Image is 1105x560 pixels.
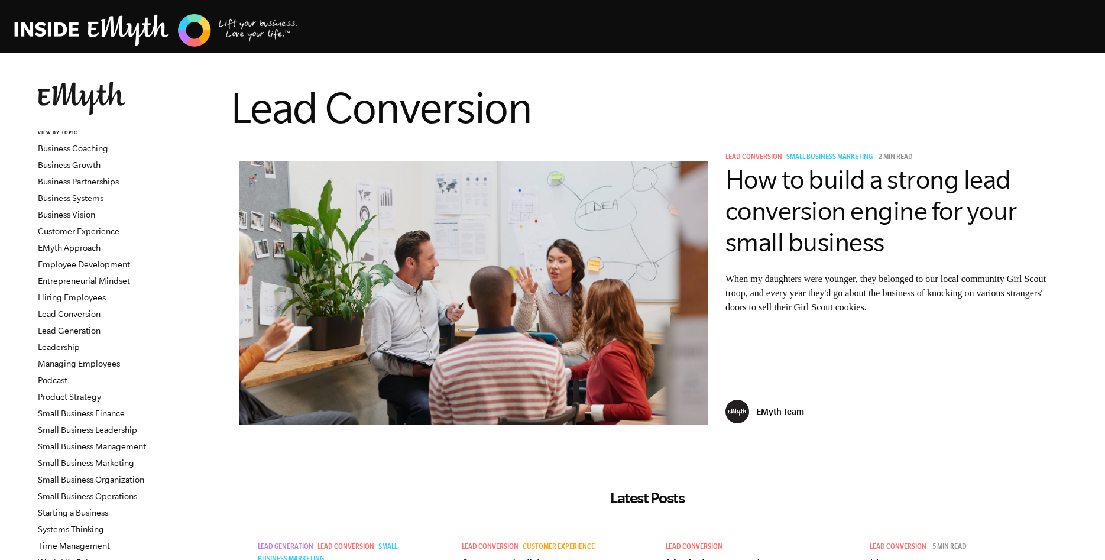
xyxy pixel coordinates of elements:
a: Podcast [38,376,67,385]
a: Lead Generation [258,543,317,552]
a: Lead Conversion [725,154,786,162]
a: Business Partnerships [38,177,119,186]
a: Lead Conversion [317,543,378,552]
a: Business Systems [38,193,103,203]
a: Systems Thinking [38,525,104,534]
a: Small Business Operations [38,491,137,501]
span: Small Business Marketing [786,154,873,162]
p: EMyth Team [756,406,804,416]
a: Starting a Business [38,508,108,517]
img: EMyth [38,82,125,115]
span: Customer Experience [523,543,595,552]
a: Employee Development [38,260,130,269]
span: Lead Conversion [666,543,722,552]
p: 2 min read [879,154,913,162]
a: Small Business Marketing [38,458,134,468]
img: EMyth Business Coaching [14,12,298,48]
a: Lead Conversion [666,543,727,552]
h6: VIEW BY TOPIC [38,130,180,137]
a: Hiring Employees [38,293,106,302]
a: Customer Experience [523,543,599,552]
a: Business Growth [38,160,101,170]
a: Time Management [38,541,110,551]
span: Lead Conversion [317,543,374,552]
a: Leadership [38,342,80,352]
span: Lead Generation [258,543,313,552]
h1: Lead Conversion [231,82,1064,134]
a: Lead Conversion [462,543,523,552]
a: Customer Experience [38,226,119,236]
img: EMyth Team - EMyth [725,400,749,423]
h2: Latest Posts [239,489,1055,507]
a: Product Strategy [38,392,101,402]
a: Small Business Finance [38,409,125,418]
a: Small Business Marketing [786,154,877,162]
a: Managing Employees [38,359,120,368]
a: Small Business Leadership [38,425,137,435]
a: Business Vision [38,210,95,219]
a: EMyth Approach [38,243,101,253]
div: Chatwidget [841,475,1105,560]
iframe: Chat Widget [841,475,1105,560]
p: When my daughters were younger, they belonged to our local community Girl Scout troop, and every ... [725,272,1055,315]
span: Lead Conversion [725,154,782,162]
a: Lead Generation [38,326,101,335]
a: How to build a strong lead conversion engine for your small business [725,165,1017,257]
a: Entrepreneurial Mindset [38,276,130,286]
span: Lead Conversion [462,543,519,552]
a: Business Coaching [38,144,108,153]
a: Small Business Management [38,442,146,451]
a: Lead Conversion [38,309,101,319]
a: Small Business Organization [38,475,144,484]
